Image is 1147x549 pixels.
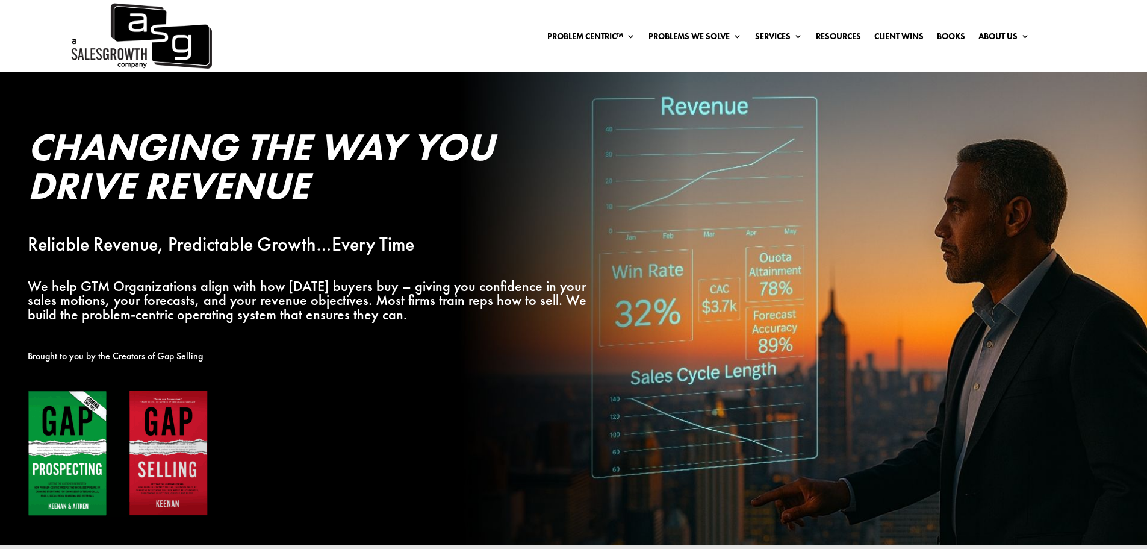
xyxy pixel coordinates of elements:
[28,237,592,252] p: Reliable Revenue, Predictable Growth…Every Time
[28,349,592,363] p: Brought to you by the Creators of Gap Selling
[28,390,208,517] img: Gap Books
[755,32,803,45] a: Services
[547,32,635,45] a: Problem Centric™
[874,32,924,45] a: Client Wins
[937,32,965,45] a: Books
[978,32,1030,45] a: About Us
[648,32,742,45] a: Problems We Solve
[28,279,592,322] p: We help GTM Organizations align with how [DATE] buyers buy – giving you confidence in your sales ...
[28,128,592,211] h2: Changing the Way You Drive Revenue
[816,32,861,45] a: Resources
